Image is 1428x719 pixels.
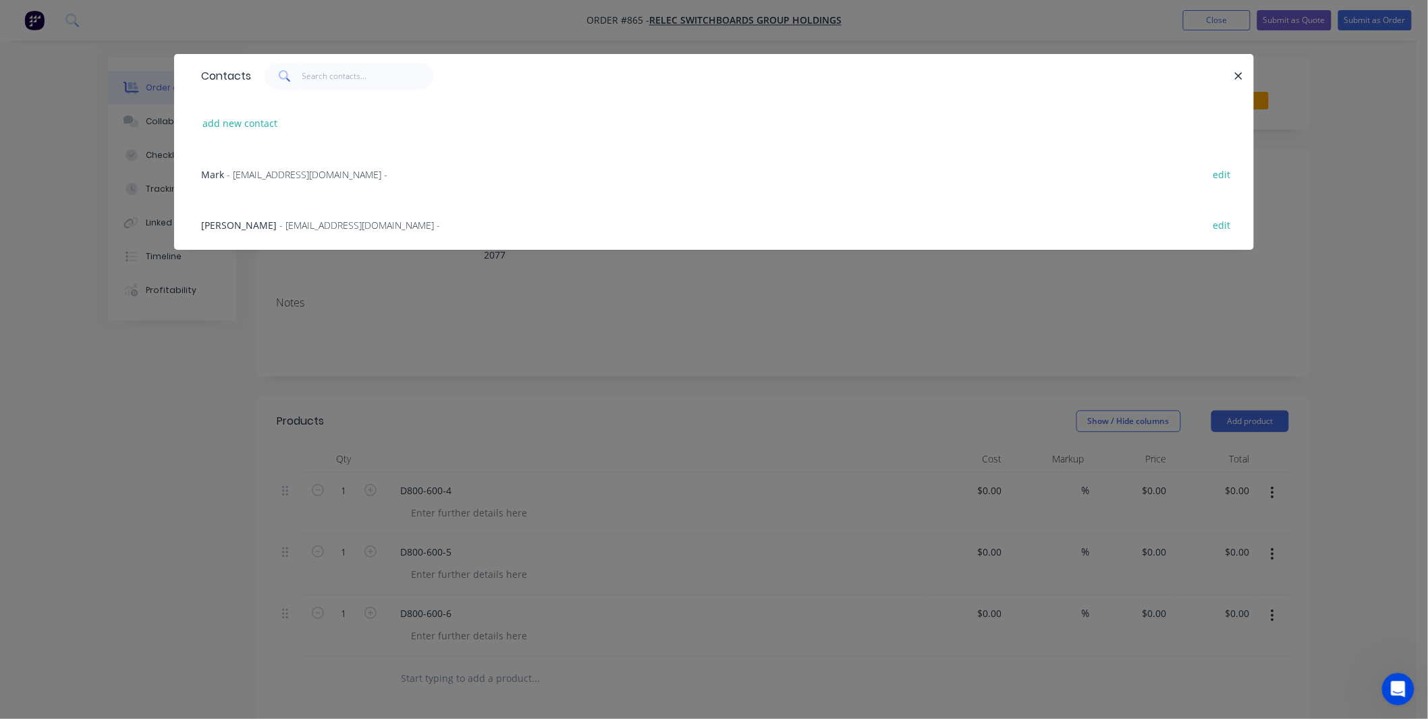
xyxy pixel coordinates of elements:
div: Contacts [194,55,251,98]
input: Search contacts... [302,63,434,90]
button: add new contact [196,114,285,132]
iframe: Intercom live chat [1382,673,1415,705]
button: edit [1206,165,1238,183]
span: - [EMAIL_ADDRESS][DOMAIN_NAME] - [279,219,440,232]
button: edit [1206,215,1238,234]
span: - [EMAIL_ADDRESS][DOMAIN_NAME] - [227,168,387,181]
span: [PERSON_NAME] [201,219,277,232]
span: Mark [201,168,224,181]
